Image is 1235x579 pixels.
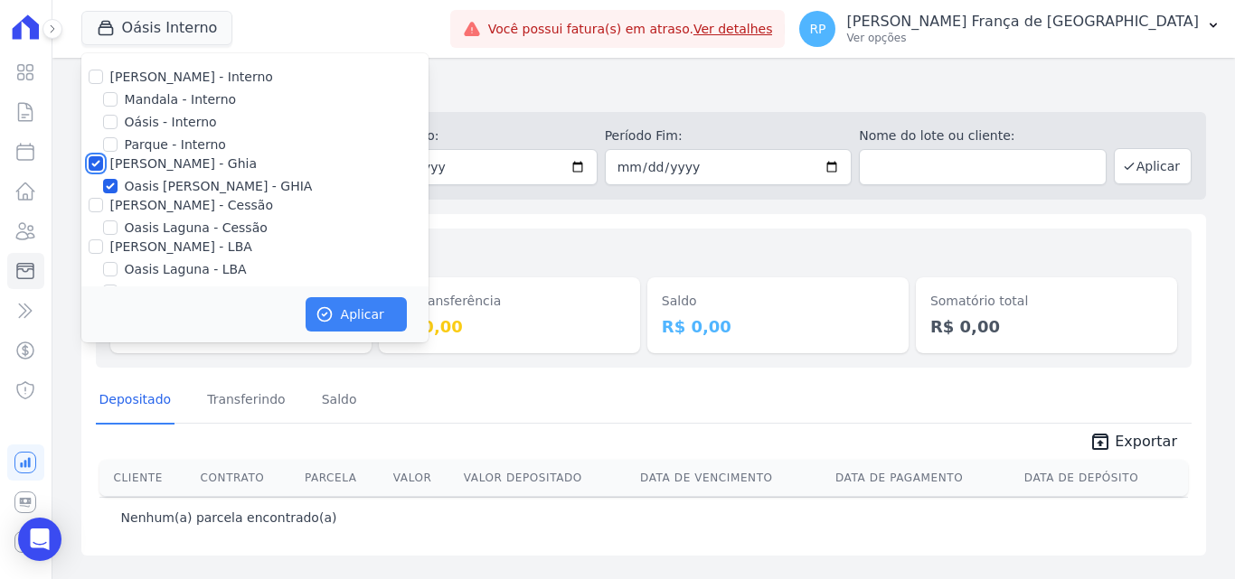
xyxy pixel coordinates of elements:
[193,460,297,496] th: Contrato
[846,13,1199,31] p: [PERSON_NAME] França de [GEOGRAPHIC_DATA]
[393,292,626,311] dt: Em transferência
[350,126,598,145] label: Período Inicío:
[605,126,853,145] label: Período Fim:
[930,292,1163,311] dt: Somatório total
[110,198,273,212] label: [PERSON_NAME] - Cessão
[81,72,1206,105] h2: Minha Carteira
[18,518,61,561] div: Open Intercom Messenger
[125,90,236,109] label: Mandala - Interno
[125,135,226,154] label: Parque - Interno
[457,460,633,496] th: Valor Depositado
[1114,148,1192,184] button: Aplicar
[1115,431,1177,453] span: Exportar
[125,260,247,279] label: Oasis Laguna - LBA
[318,378,361,425] a: Saldo
[203,378,289,425] a: Transferindo
[125,177,313,196] label: Oasis [PERSON_NAME] - GHIA
[859,126,1107,145] label: Nome do lote ou cliente:
[125,219,268,238] label: Oasis Laguna - Cessão
[633,460,828,496] th: Data de Vencimento
[662,292,894,311] dt: Saldo
[930,314,1163,339] dd: R$ 0,00
[1089,431,1111,453] i: unarchive
[809,23,825,35] span: RP
[662,314,894,339] dd: R$ 0,00
[1017,460,1188,496] th: Data de Depósito
[785,4,1235,54] button: RP [PERSON_NAME] França de [GEOGRAPHIC_DATA] Ver opções
[386,460,457,496] th: Valor
[306,297,407,332] button: Aplicar
[110,70,273,84] label: [PERSON_NAME] - Interno
[125,283,259,302] label: Oasis Laguna - LBA 2
[110,156,257,171] label: [PERSON_NAME] - Ghia
[488,20,773,39] span: Você possui fatura(s) em atraso.
[846,31,1199,45] p: Ver opções
[81,11,233,45] button: Oásis Interno
[1075,431,1192,456] a: unarchive Exportar
[125,113,217,132] label: Oásis - Interno
[110,239,252,254] label: [PERSON_NAME] - LBA
[393,314,626,339] dd: R$ 0,00
[96,378,175,425] a: Depositado
[297,460,386,496] th: Parcela
[99,460,193,496] th: Cliente
[693,22,773,36] a: Ver detalhes
[121,509,337,527] p: Nenhum(a) parcela encontrado(a)
[828,460,1017,496] th: Data de Pagamento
